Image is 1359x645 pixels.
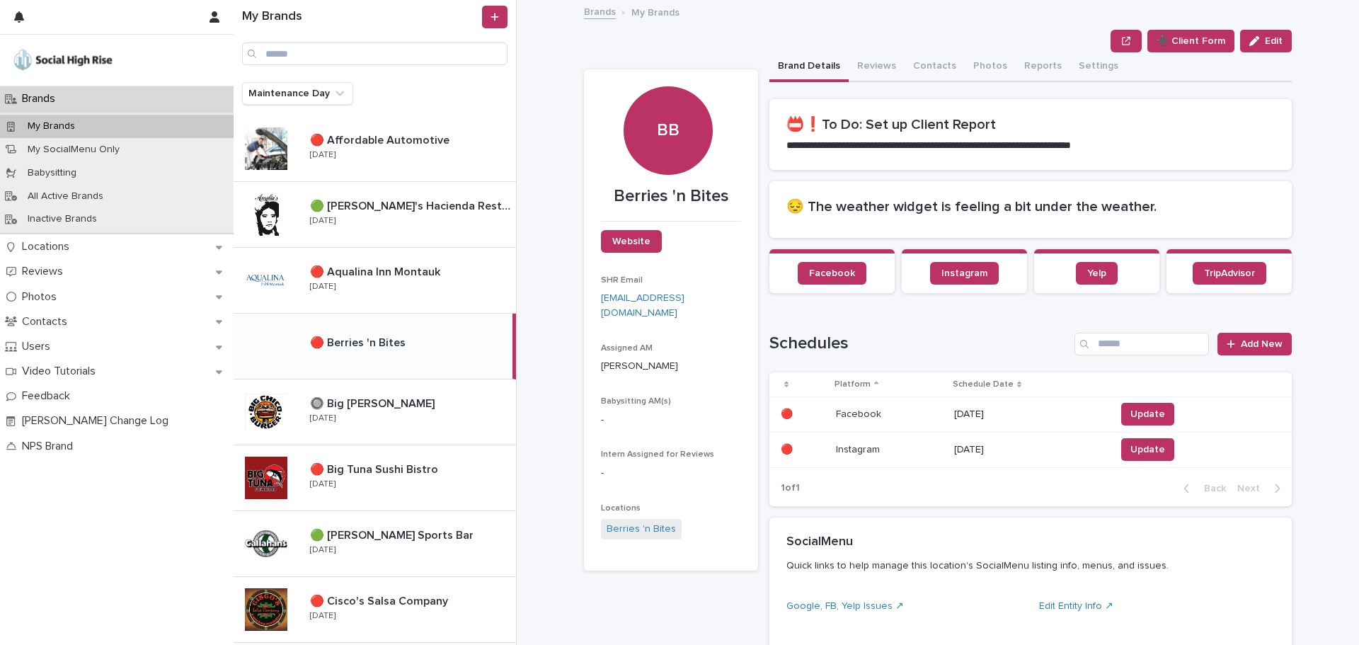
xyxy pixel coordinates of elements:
span: Instagram [941,268,987,278]
span: Next [1237,484,1268,493]
a: 🔴 Affordable Automotive🔴 Affordable Automotive [DATE] [234,116,516,182]
span: Edit [1265,36,1283,46]
button: ➕ Client Form [1147,30,1234,52]
p: 🟢 [PERSON_NAME] Sports Bar [310,526,476,542]
p: My Brands [16,120,86,132]
span: TripAdvisor [1204,268,1255,278]
a: 🟢 [PERSON_NAME] Sports Bar🟢 [PERSON_NAME] Sports Bar [DATE] [234,511,516,577]
span: Add New [1241,339,1283,349]
p: NPS Brand [16,440,84,453]
p: [PERSON_NAME] Change Log [16,414,180,428]
a: Google, FB, Yelp Issues ↗ [786,601,904,611]
span: Website [612,236,650,246]
button: Reviews [849,52,905,82]
a: Instagram [930,262,999,285]
span: SHR Email [601,276,643,285]
span: Intern Assigned for Reviews [601,450,714,459]
a: Yelp [1076,262,1118,285]
tr: 🔴🔴 InstagramInstagram [DATE]Update [769,432,1292,467]
span: Back [1195,484,1226,493]
a: 🟢 [PERSON_NAME]'s Hacienda Restaurante🟢 [PERSON_NAME]'s Hacienda Restaurante [DATE] [234,182,516,248]
h2: SocialMenu [786,535,853,550]
span: Locations [601,504,641,513]
p: 🔴 [781,441,796,456]
span: Yelp [1087,268,1106,278]
p: 🔴 [781,406,796,421]
p: Facebook [836,406,884,421]
button: Contacts [905,52,965,82]
button: Update [1121,403,1174,426]
p: Quick links to help manage this location's SocialMenu listing info, menus, and issues. [786,559,1269,572]
button: Update [1121,438,1174,461]
a: 🔴 Cisco's Salsa Company🔴 Cisco's Salsa Company [DATE] [234,577,516,643]
p: 🔴 Aqualina Inn Montauk [310,263,443,279]
a: [EMAIL_ADDRESS][DOMAIN_NAME] [601,293,684,318]
button: Brand Details [769,52,849,82]
button: Photos [965,52,1016,82]
p: Photos [16,290,68,304]
button: Reports [1016,52,1070,82]
p: Reviews [16,265,74,278]
a: Berries 'n Bites [607,522,676,537]
p: 🔘 Big [PERSON_NAME] [310,394,437,411]
p: Video Tutorials [16,365,107,378]
p: My SocialMenu Only [16,144,131,156]
input: Search [242,42,508,65]
a: 🔴 Berries 'n Bites🔴 Berries 'n Bites [234,314,516,379]
a: 🔴 Aqualina Inn Montauk🔴 Aqualina Inn Montauk [DATE] [234,248,516,314]
h1: Schedules [769,333,1069,354]
span: Facebook [809,268,855,278]
p: Users [16,340,62,353]
span: ➕ Client Form [1157,34,1225,48]
p: Instagram [836,441,883,456]
input: Search [1074,333,1209,355]
a: 🔘 Big [PERSON_NAME]🔘 Big [PERSON_NAME] [DATE] [234,379,516,445]
button: Maintenance Day [242,82,353,105]
p: 🟢 [PERSON_NAME]'s Hacienda Restaurante [310,197,513,213]
p: 1 of 1 [769,471,811,506]
a: Add New [1217,333,1292,355]
p: [DATE] [310,282,336,292]
p: Babysitting [16,167,88,179]
p: - [601,466,741,481]
h2: 😔 The weather widget is feeling a bit under the weather. [786,198,1275,215]
p: 🔴 Affordable Automotive [310,131,452,147]
img: o5DnuTxEQV6sW9jFYBBf [11,46,115,74]
p: [PERSON_NAME] [601,359,741,374]
p: Inactive Brands [16,213,108,225]
p: [DATE] [310,545,336,555]
a: Website [601,230,662,253]
p: My Brands [631,4,679,19]
p: [DATE] [954,444,1104,456]
p: 🔴 Cisco's Salsa Company [310,592,451,608]
p: 🔴 Big Tuna Sushi Bistro [310,460,441,476]
h1: My Brands [242,9,479,25]
a: 🔴 Big Tuna Sushi Bistro🔴 Big Tuna Sushi Bistro [DATE] [234,445,516,511]
p: [DATE] [954,409,1104,421]
a: Edit Entity Info ↗ [1039,601,1113,611]
p: - [601,413,741,428]
button: Next [1232,482,1292,495]
p: Contacts [16,315,79,329]
a: TripAdvisor [1193,262,1266,285]
p: [DATE] [310,611,336,621]
p: 🔴 Berries 'n Bites [310,333,408,350]
button: Edit [1240,30,1292,52]
p: [DATE] [310,216,336,226]
p: Schedule Date [953,377,1014,392]
p: [DATE] [310,413,336,423]
p: Brands [16,92,67,105]
button: Back [1172,482,1232,495]
p: Locations [16,240,81,253]
tr: 🔴🔴 FacebookFacebook [DATE]Update [769,397,1292,433]
p: [DATE] [310,479,336,489]
div: BB [624,32,712,141]
p: Berries 'n Bites [601,186,741,207]
a: Facebook [798,262,866,285]
p: Feedback [16,389,81,403]
span: Update [1130,443,1165,457]
p: Platform [835,377,871,392]
h2: 📛❗To Do: Set up Client Report [786,116,1275,133]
